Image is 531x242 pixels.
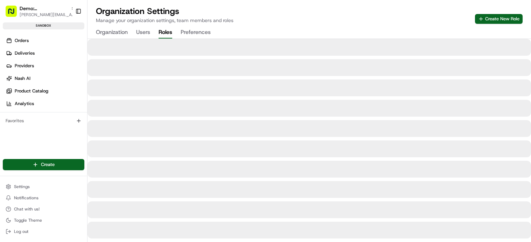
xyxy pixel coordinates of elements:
[15,101,34,107] span: Analytics
[3,115,84,126] div: Favorites
[15,63,34,69] span: Providers
[41,161,55,168] span: Create
[14,206,40,212] span: Chat with us!
[3,193,84,203] button: Notifications
[96,17,233,24] p: Manage your organization settings, team members and roles
[15,50,35,56] span: Deliveries
[20,5,68,12] button: Demo: [GEOGRAPHIC_DATA]
[475,14,523,24] button: Create New Role
[159,27,172,39] button: Roles
[14,195,39,201] span: Notifications
[96,27,128,39] button: Organization
[14,217,42,223] span: Toggle Theme
[3,227,84,236] button: Log out
[3,48,87,59] a: Deliveries
[3,35,87,46] a: Orders
[14,184,30,189] span: Settings
[3,22,84,29] div: sandbox
[14,229,28,234] span: Log out
[3,159,84,170] button: Create
[3,85,87,97] a: Product Catalog
[15,75,30,82] span: Nash AI
[3,215,84,225] button: Toggle Theme
[15,88,48,94] span: Product Catalog
[3,60,87,71] a: Providers
[136,27,150,39] button: Users
[181,27,211,39] button: Preferences
[3,73,87,84] a: Nash AI
[96,6,233,17] h1: Organization Settings
[20,12,76,18] button: [PERSON_NAME][EMAIL_ADDRESS][DOMAIN_NAME]
[15,37,29,44] span: Orders
[3,182,84,192] button: Settings
[3,204,84,214] button: Chat with us!
[3,98,87,109] a: Analytics
[3,3,72,20] button: Demo: [GEOGRAPHIC_DATA][PERSON_NAME][EMAIL_ADDRESS][DOMAIN_NAME]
